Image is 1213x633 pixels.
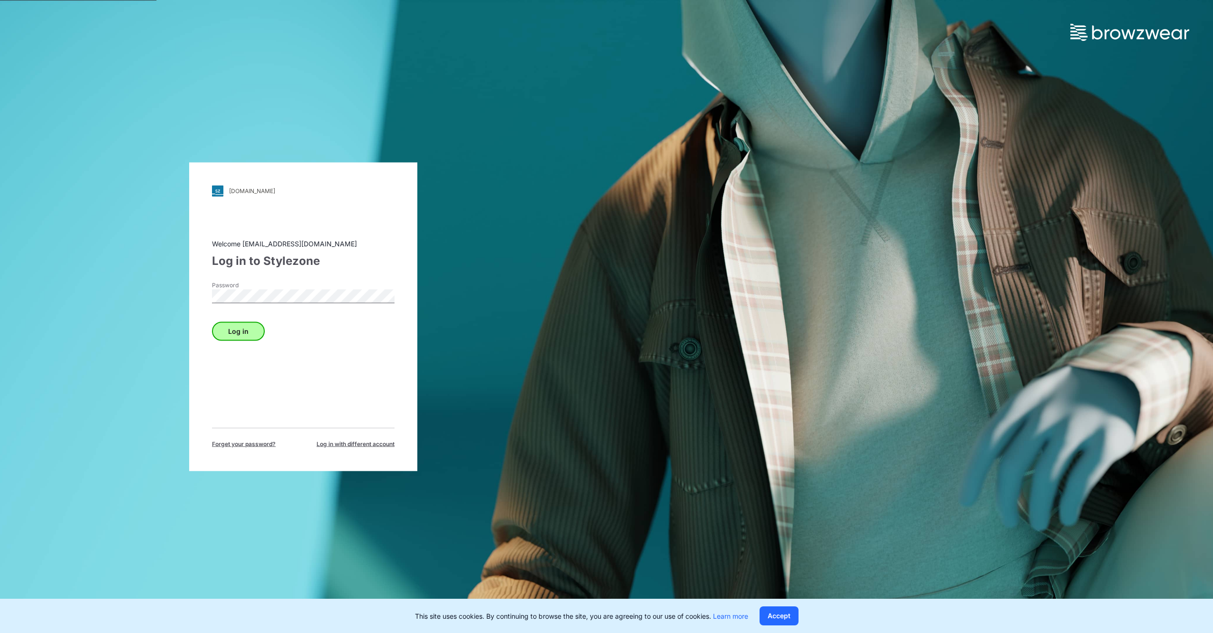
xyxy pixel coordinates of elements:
img: browzwear-logo.73288ffb.svg [1070,24,1189,41]
span: Log in with different account [317,439,395,448]
div: Log in to Stylezone [212,252,395,269]
a: Learn more [713,612,748,620]
button: Log in [212,321,265,341]
img: svg+xml;base64,PHN2ZyB3aWR0aD0iMjgiIGhlaWdodD0iMjgiIHZpZXdCb3g9IjAgMCAyOCAyOCIgZmlsbD0ibm9uZSIgeG... [212,185,223,196]
div: Welcome [EMAIL_ADDRESS][DOMAIN_NAME] [212,238,395,248]
p: This site uses cookies. By continuing to browse the site, you are agreeing to our use of cookies. [415,611,748,621]
div: [DOMAIN_NAME] [229,187,275,195]
a: [DOMAIN_NAME] [212,185,395,196]
label: Password [212,281,279,289]
button: Accept [760,606,799,625]
span: Forget your password? [212,439,276,448]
